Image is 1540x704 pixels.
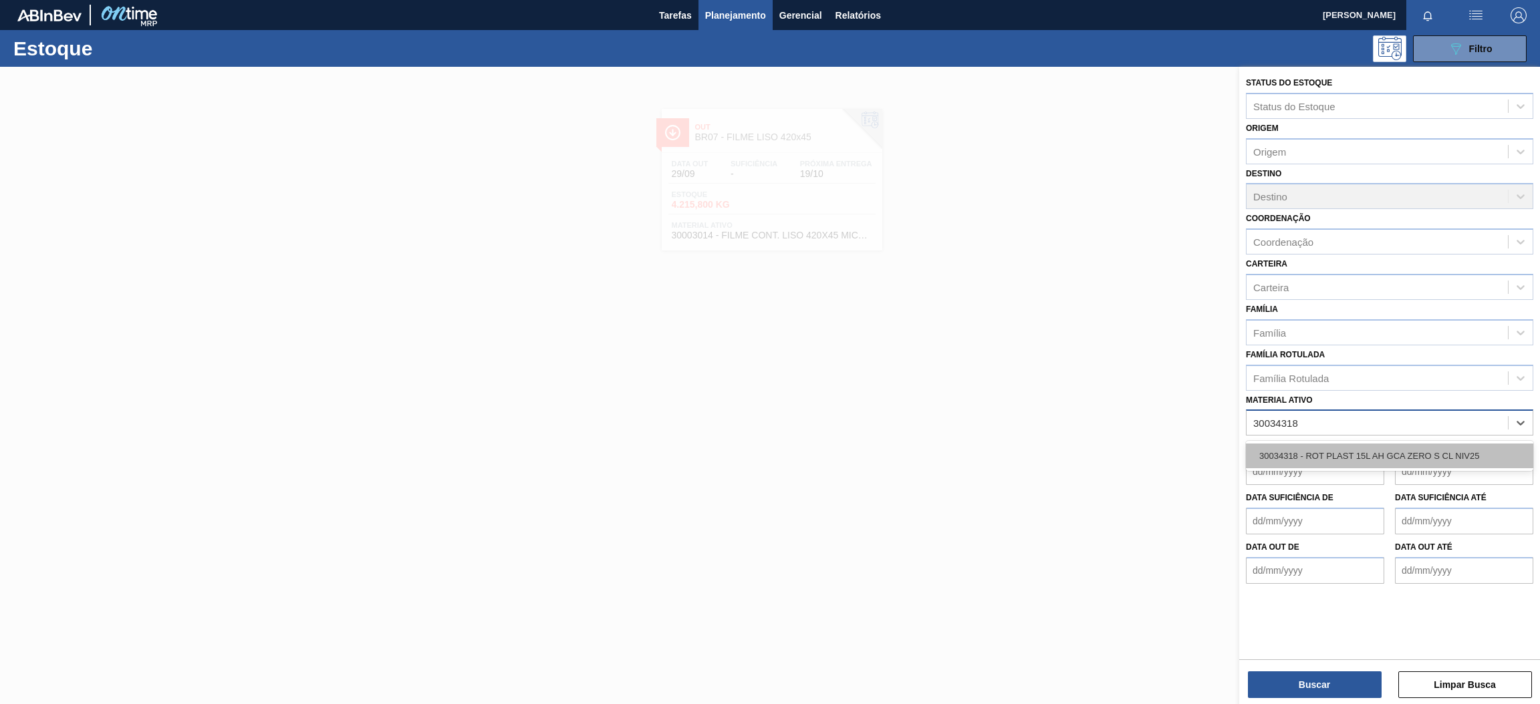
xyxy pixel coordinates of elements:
[1246,305,1278,314] label: Família
[1373,35,1406,62] div: Pogramando: nenhum usuário selecionado
[17,9,82,21] img: TNhmsLtSVTkK8tSr43FrP2fwEKptu5GPRR3wAAAABJRU5ErkJggg==
[1395,557,1533,584] input: dd/mm/yyyy
[836,7,881,23] span: Relatórios
[1253,372,1329,383] div: Família Rotulada
[659,7,692,23] span: Tarefas
[1253,327,1286,338] div: Família
[1246,395,1313,405] label: Material ativo
[1253,281,1289,293] div: Carteira
[1413,35,1527,62] button: Filtro
[1246,542,1299,552] label: Data out de
[1246,169,1281,178] label: Destino
[1406,6,1449,25] button: Notificações
[1468,7,1484,23] img: userActions
[1246,350,1325,359] label: Família Rotulada
[1246,124,1279,133] label: Origem
[1246,444,1533,468] div: 30034318 - ROT PLAST 15L AH GCA ZERO S CL NIV25
[1253,146,1286,157] div: Origem
[1395,542,1452,552] label: Data out até
[1246,214,1311,223] label: Coordenação
[1469,43,1493,54] span: Filtro
[1246,508,1384,534] input: dd/mm/yyyy
[1253,100,1335,112] div: Status do Estoque
[705,7,766,23] span: Planejamento
[13,41,219,56] h1: Estoque
[1395,508,1533,534] input: dd/mm/yyyy
[1246,259,1287,269] label: Carteira
[1246,493,1333,502] label: Data suficiência de
[1253,236,1313,248] div: Coordenação
[1395,493,1487,502] label: Data suficiência até
[779,7,822,23] span: Gerencial
[1246,78,1332,87] label: Status do Estoque
[1246,458,1384,485] input: dd/mm/yyyy
[1511,7,1527,23] img: Logout
[1246,557,1384,584] input: dd/mm/yyyy
[1395,458,1533,485] input: dd/mm/yyyy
